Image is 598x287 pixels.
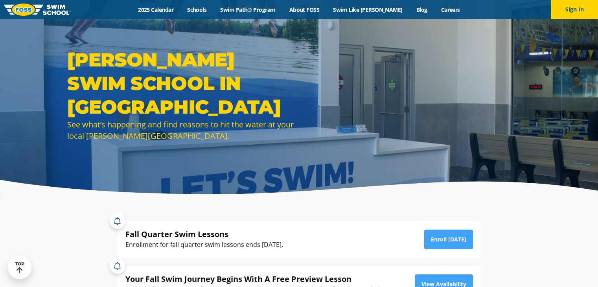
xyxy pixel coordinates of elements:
a: Schools [180,6,213,13]
h1: [PERSON_NAME] Swim School in [GEOGRAPHIC_DATA] [67,48,295,119]
div: TOP [15,261,24,274]
a: Careers [434,6,467,13]
div: Your Fall Swim Journey Begins With A Free Preview Lesson [125,274,389,284]
a: Swim Like [PERSON_NAME] [326,6,410,13]
div: Fall Quarter Swim Lessons [125,229,283,239]
a: Enroll [DATE] [424,230,473,249]
a: About FOSS [282,6,326,13]
img: FOSS Swim School Logo [4,4,71,16]
div: See what’s happening and find reasons to hit the water at your local [PERSON_NAME][GEOGRAPHIC_DATA]. [67,119,295,142]
div: Enrollment for fall quarter swim lessons ends [DATE]. [125,239,283,250]
a: 2025 Calendar [131,6,180,13]
a: Swim Path® Program [213,6,282,13]
a: Blog [409,6,434,13]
